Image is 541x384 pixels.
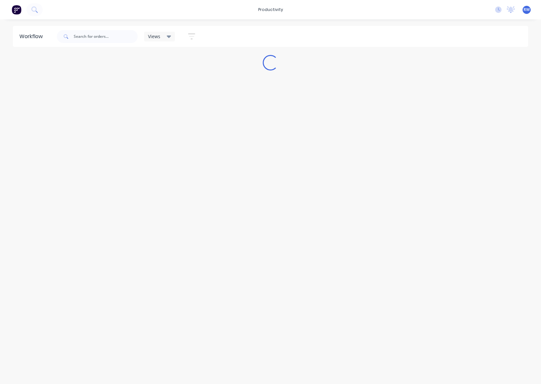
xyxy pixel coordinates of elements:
div: productivity [255,5,286,15]
span: RW [524,7,530,13]
input: Search for orders... [74,30,138,43]
div: Workflow [19,33,46,40]
span: Views [148,33,160,40]
img: Factory [12,5,21,15]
